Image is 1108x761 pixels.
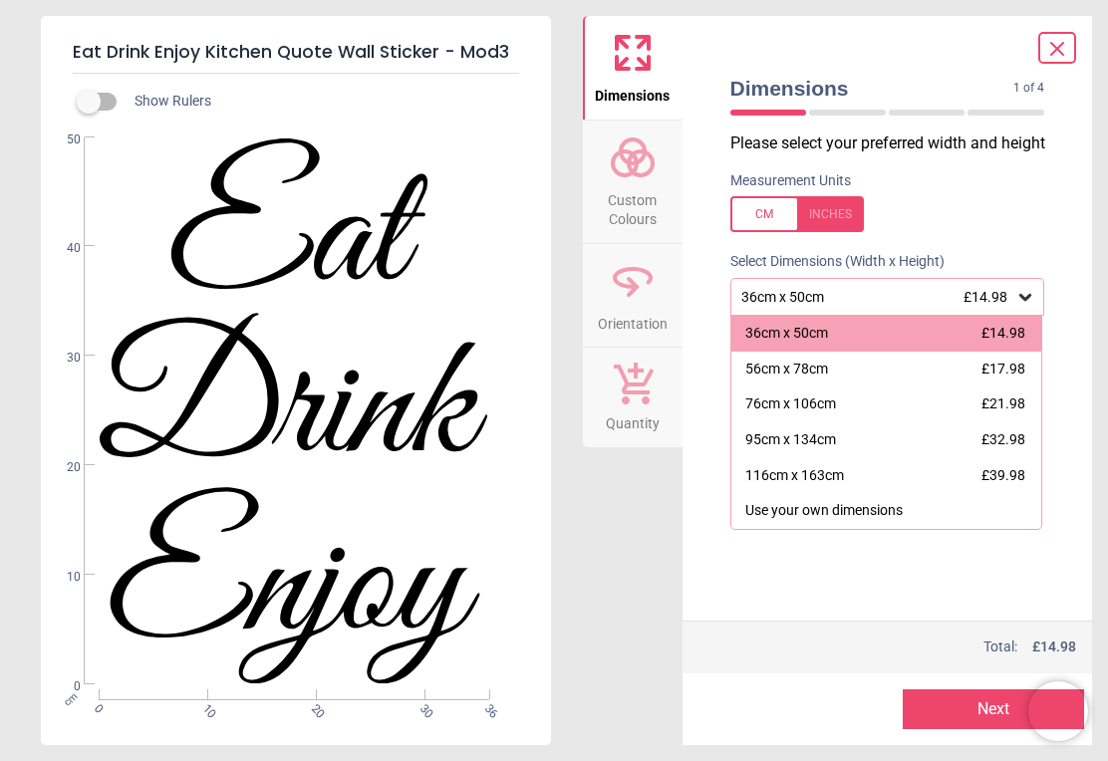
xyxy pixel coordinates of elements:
div: 95cm x 134cm [745,430,836,450]
button: Next [903,689,1084,729]
span: 14.98 [1040,638,1076,654]
label: Select Dimensions (Width x Height) [714,252,945,272]
span: £17.98 [981,361,1025,377]
span: 0 [43,678,81,695]
span: Quantity [606,404,660,434]
span: Dimensions [595,77,670,107]
span: £14.98 [964,289,1007,305]
span: 20 [43,459,81,476]
div: Use your own dimensions [745,501,903,521]
h5: Eat Drink Enjoy Kitchen Quote Wall Sticker - Mod3 [73,32,519,74]
span: £39.98 [981,467,1025,483]
label: Measurement Units [730,171,851,191]
span: 30 [43,350,81,367]
span: £14.98 [981,325,1025,341]
button: Orientation [583,244,683,348]
span: £21.98 [981,395,1025,411]
div: 36cm x 50cm [739,289,1016,306]
p: Please select your preferred width and height [730,132,1061,154]
span: £32.98 [981,431,1025,447]
span: 50 [43,131,81,148]
span: 0 [90,701,103,714]
span: cm [62,690,80,708]
iframe: Brevo live chat [1028,681,1088,741]
div: 56cm x 78cm [745,360,828,380]
span: 36 [480,701,493,714]
span: 10 [198,701,211,714]
button: Quantity [583,348,683,447]
button: Custom Colours [583,121,683,243]
div: Show Rulers [89,90,551,114]
span: Custom Colours [585,181,681,230]
span: £ [1032,637,1076,657]
div: 36cm x 50cm [745,324,828,344]
span: Dimensions [730,74,1014,103]
button: Dimensions [583,16,683,120]
span: Orientation [598,305,668,335]
span: 40 [43,240,81,257]
span: 1 of 4 [1013,80,1044,97]
span: 20 [307,701,320,714]
div: Total: [728,637,1077,657]
div: 116cm x 163cm [745,466,844,486]
span: 10 [43,569,81,586]
div: 76cm x 106cm [745,394,836,414]
span: 30 [415,701,428,714]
